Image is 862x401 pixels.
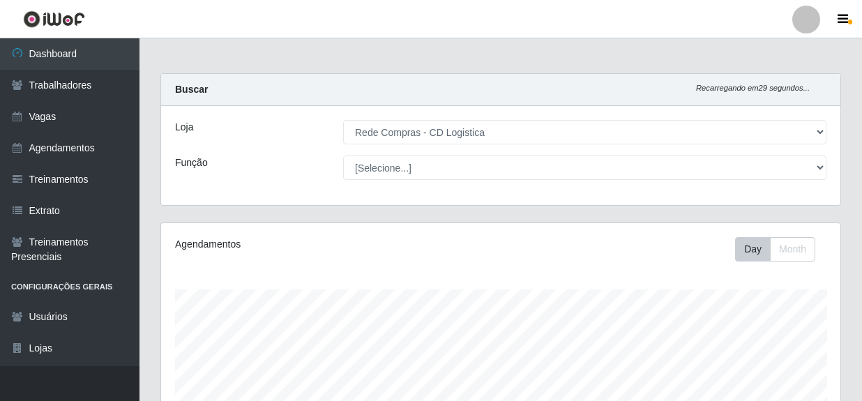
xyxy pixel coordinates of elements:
[735,237,771,262] button: Day
[175,156,208,170] label: Função
[735,237,826,262] div: Toolbar with button groups
[696,84,810,92] i: Recarregando em 29 segundos...
[175,120,193,135] label: Loja
[175,237,434,252] div: Agendamentos
[770,237,815,262] button: Month
[23,10,85,28] img: CoreUI Logo
[735,237,815,262] div: First group
[175,84,208,95] strong: Buscar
